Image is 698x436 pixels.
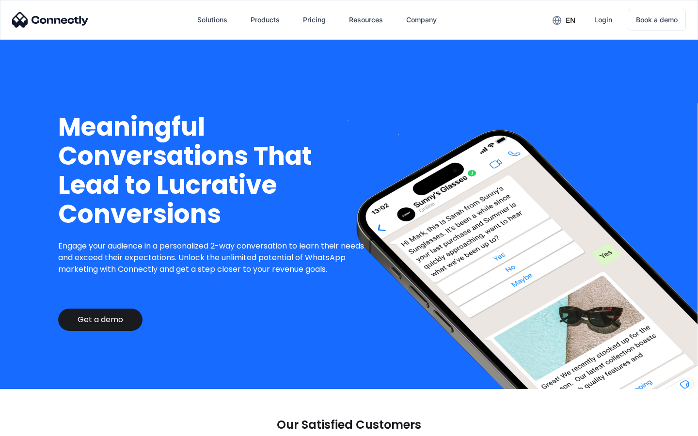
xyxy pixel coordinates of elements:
aside: Language selected: English [10,419,58,433]
a: Book a demo [628,9,686,31]
div: Get a demo [78,315,123,325]
div: Company [406,13,437,27]
div: Products [251,13,280,27]
p: Engage your audience in a personalized 2-way conversation to learn their needs and exceed their e... [58,240,372,275]
a: Login [587,8,620,31]
a: Pricing [295,8,333,31]
div: Pricing [303,13,326,27]
div: en [566,14,575,27]
h1: Meaningful Conversations That Lead to Lucrative Conversions [58,112,372,229]
a: Get a demo [58,309,143,331]
div: Resources [349,13,383,27]
ul: Language list [19,419,58,433]
div: Login [594,13,612,27]
p: Our Satisfied Customers [277,418,421,432]
div: Solutions [197,13,227,27]
img: Connectly Logo [12,12,89,28]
